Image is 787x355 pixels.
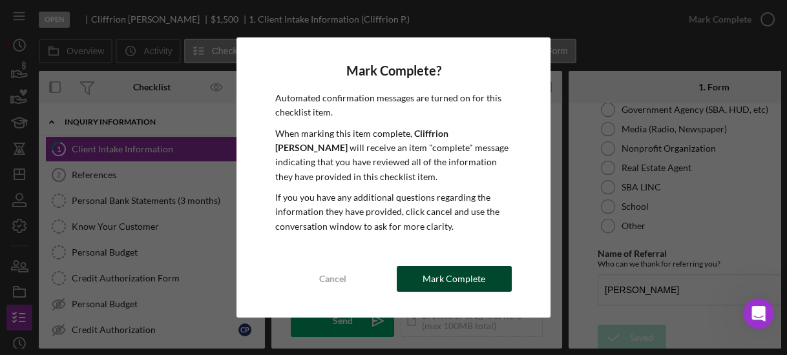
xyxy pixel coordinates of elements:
[319,266,346,292] div: Cancel
[423,266,485,292] div: Mark Complete
[275,127,511,185] p: When marking this item complete, will receive an item "complete" message indicating that you have...
[743,298,774,329] iframe: Intercom live chat
[275,190,511,234] p: If you you have any additional questions regarding the information they have provided, click canc...
[397,266,512,292] button: Mark Complete
[275,63,511,78] h4: Mark Complete?
[275,266,390,292] button: Cancel
[275,91,511,120] p: Automated confirmation messages are turned on for this checklist item.
[275,128,448,153] b: Cliffrion [PERSON_NAME]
